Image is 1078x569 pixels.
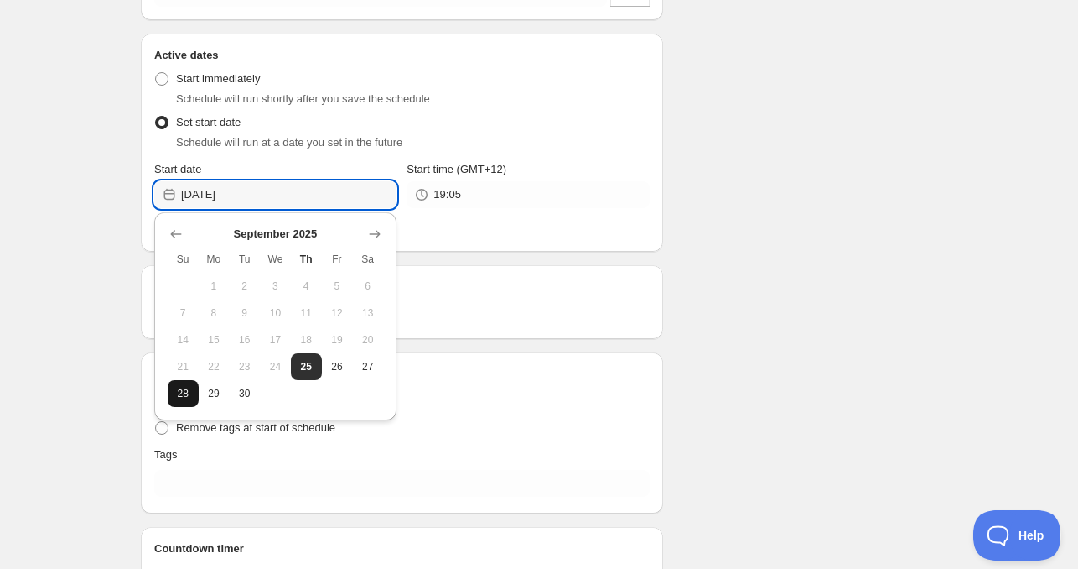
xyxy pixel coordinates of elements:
[322,353,353,380] button: Friday September 26 2025
[176,92,430,105] span: Schedule will run shortly after you save the schedule
[168,326,199,353] button: Sunday September 14 2025
[168,353,199,380] button: Sunday September 21 2025
[229,273,260,300] button: Tuesday September 2 2025
[267,279,284,293] span: 3
[329,253,346,266] span: Fr
[298,360,315,373] span: 25
[236,253,253,266] span: Tu
[236,333,253,347] span: 16
[205,253,223,266] span: Mo
[205,306,223,320] span: 8
[352,326,383,353] button: Saturday September 20 2025
[199,273,230,300] button: Monday September 1 2025
[229,326,260,353] button: Tuesday September 16 2025
[236,387,253,400] span: 30
[205,387,223,400] span: 29
[260,300,291,326] button: Wednesday September 10 2025
[329,360,346,373] span: 26
[174,360,192,373] span: 21
[359,333,376,347] span: 20
[267,253,284,266] span: We
[322,300,353,326] button: Friday September 12 2025
[260,273,291,300] button: Wednesday September 3 2025
[205,279,223,293] span: 1
[176,116,241,128] span: Set start date
[199,326,230,353] button: Monday September 15 2025
[359,253,376,266] span: Sa
[168,246,199,273] th: Sunday
[298,333,315,347] span: 18
[154,366,650,383] h2: Tags
[174,306,192,320] span: 7
[352,273,383,300] button: Saturday September 6 2025
[267,333,284,347] span: 17
[260,326,291,353] button: Wednesday September 17 2025
[359,306,376,320] span: 13
[154,279,650,295] h2: Repeating
[298,279,315,293] span: 4
[236,360,253,373] span: 23
[359,279,376,293] span: 6
[174,253,192,266] span: Su
[322,246,353,273] th: Friday
[176,72,260,85] span: Start immediately
[199,300,230,326] button: Monday September 8 2025
[973,510,1061,561] iframe: Toggle Customer Support
[236,306,253,320] span: 9
[236,279,253,293] span: 2
[322,326,353,353] button: Friday September 19 2025
[199,246,230,273] th: Monday
[154,540,650,557] h2: Countdown timer
[291,326,322,353] button: Thursday September 18 2025
[229,353,260,380] button: Tuesday September 23 2025
[168,300,199,326] button: Sunday September 7 2025
[352,353,383,380] button: Saturday September 27 2025
[205,333,223,347] span: 15
[359,360,376,373] span: 27
[298,253,315,266] span: Th
[352,300,383,326] button: Saturday September 13 2025
[205,360,223,373] span: 22
[329,333,346,347] span: 19
[229,380,260,407] button: Tuesday September 30 2025
[298,306,315,320] span: 11
[199,353,230,380] button: Monday September 22 2025
[229,300,260,326] button: Tuesday September 9 2025
[267,306,284,320] span: 10
[352,246,383,273] th: Saturday
[329,279,346,293] span: 5
[260,246,291,273] th: Wednesday
[291,300,322,326] button: Thursday September 11 2025
[260,353,291,380] button: Wednesday September 24 2025
[199,380,230,407] button: Monday September 29 2025
[168,380,199,407] button: Sunday September 28 2025
[329,306,346,320] span: 12
[176,136,402,149] span: Schedule will run at a date you set in the future
[229,246,260,273] th: Tuesday
[267,360,284,373] span: 24
[154,47,650,64] h2: Active dates
[174,387,192,400] span: 28
[291,353,322,380] button: Today Thursday September 25 2025
[176,421,335,434] span: Remove tags at start of schedule
[407,163,506,175] span: Start time (GMT+12)
[154,163,201,175] span: Start date
[174,333,192,347] span: 14
[322,273,353,300] button: Friday September 5 2025
[154,446,177,463] p: Tags
[164,222,188,246] button: Show previous month, August 2025
[291,246,322,273] th: Thursday
[363,222,386,246] button: Show next month, October 2025
[291,273,322,300] button: Thursday September 4 2025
